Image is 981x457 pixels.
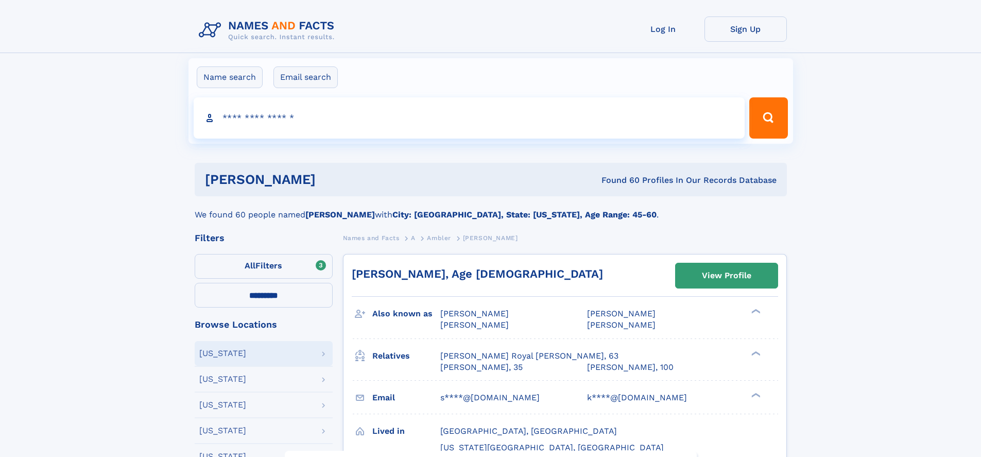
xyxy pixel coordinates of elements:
span: [PERSON_NAME] [463,234,518,242]
a: [PERSON_NAME] Royal [PERSON_NAME], 63 [440,350,618,362]
h3: Also known as [372,305,440,323]
span: [GEOGRAPHIC_DATA], [GEOGRAPHIC_DATA] [440,426,617,436]
div: View Profile [702,264,751,287]
img: Logo Names and Facts [195,16,343,44]
div: [US_STATE] [199,375,246,383]
span: [US_STATE][GEOGRAPHIC_DATA], [GEOGRAPHIC_DATA] [440,443,664,452]
a: Ambler [427,231,451,244]
span: [PERSON_NAME] [440,320,509,330]
div: Browse Locations [195,320,333,329]
span: A [411,234,416,242]
label: Name search [197,66,263,88]
h3: Lived in [372,422,440,440]
div: ❯ [749,308,761,315]
span: [PERSON_NAME] [587,309,656,318]
a: View Profile [676,263,778,288]
div: ❯ [749,392,761,398]
input: search input [194,97,745,139]
button: Search Button [749,97,787,139]
a: [PERSON_NAME], Age [DEMOGRAPHIC_DATA] [352,267,603,280]
a: A [411,231,416,244]
a: Sign Up [704,16,787,42]
a: Names and Facts [343,231,400,244]
span: Ambler [427,234,451,242]
label: Filters [195,254,333,279]
span: All [245,261,255,270]
span: [PERSON_NAME] [587,320,656,330]
a: Log In [622,16,704,42]
h1: [PERSON_NAME] [205,173,459,186]
div: ❯ [749,350,761,357]
div: [US_STATE] [199,401,246,409]
span: [PERSON_NAME] [440,309,509,318]
b: City: [GEOGRAPHIC_DATA], State: [US_STATE], Age Range: 45-60 [392,210,657,219]
div: Found 60 Profiles In Our Records Database [458,175,777,186]
b: [PERSON_NAME] [305,210,375,219]
div: Filters [195,233,333,243]
a: [PERSON_NAME], 35 [440,362,523,373]
div: [US_STATE] [199,349,246,358]
h3: Email [372,389,440,407]
a: [PERSON_NAME], 100 [587,362,674,373]
div: [US_STATE] [199,427,246,435]
div: We found 60 people named with . [195,196,787,221]
h3: Relatives [372,347,440,365]
label: Email search [273,66,338,88]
